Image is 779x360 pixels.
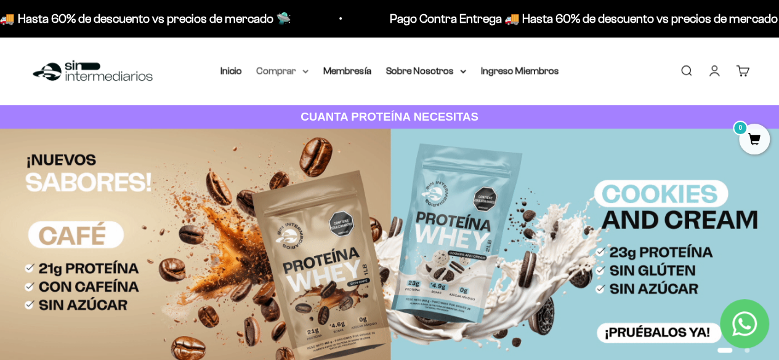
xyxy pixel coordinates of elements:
summary: Comprar [257,63,309,79]
strong: CUANTA PROTEÍNA NECESITAS [301,110,478,123]
a: Ingreso Miembros [481,65,559,76]
mark: 0 [733,121,748,135]
a: Membresía [323,65,371,76]
a: Inicio [220,65,242,76]
a: 0 [739,134,770,147]
summary: Sobre Nosotros [386,63,466,79]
